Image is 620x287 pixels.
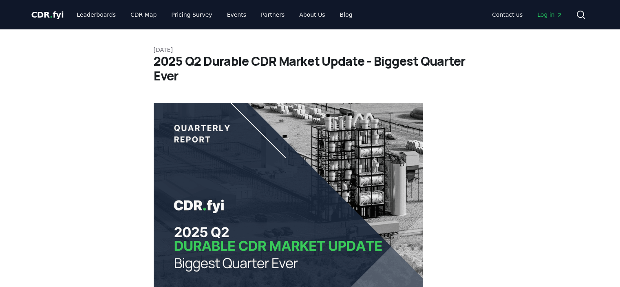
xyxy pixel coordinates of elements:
[70,7,359,22] nav: Main
[333,7,359,22] a: Blog
[221,7,253,22] a: Events
[50,10,53,20] span: .
[70,7,122,22] a: Leaderboards
[537,11,563,19] span: Log in
[485,7,529,22] a: Contact us
[485,7,569,22] nav: Main
[165,7,218,22] a: Pricing Survey
[124,7,163,22] a: CDR Map
[31,9,64,20] a: CDR.fyi
[254,7,291,22] a: Partners
[154,54,467,83] h1: 2025 Q2 Durable CDR Market Update - Biggest Quarter Ever
[293,7,331,22] a: About Us
[154,46,467,54] p: [DATE]
[31,10,64,20] span: CDR fyi
[531,7,569,22] a: Log in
